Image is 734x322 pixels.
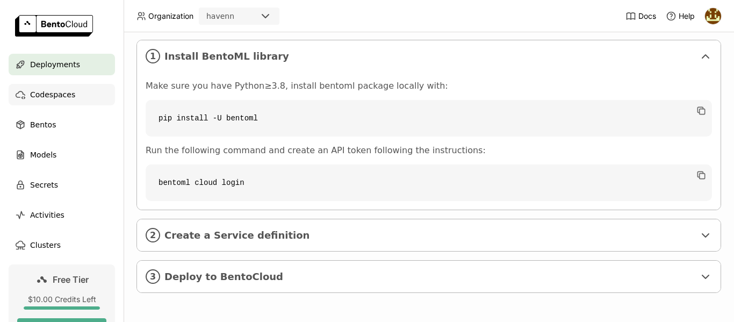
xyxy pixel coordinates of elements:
[30,239,61,252] span: Clusters
[137,261,721,292] div: 3Deploy to BentoCloud
[235,11,236,22] input: Selected havenn.
[30,88,75,101] span: Codespaces
[9,144,115,166] a: Models
[146,228,160,242] i: 2
[17,295,106,304] div: $10.00 Credits Left
[9,54,115,75] a: Deployments
[146,81,712,91] p: Make sure you have Python≥3.8, install bentoml package locally with:
[53,274,89,285] span: Free Tier
[146,49,160,63] i: 1
[30,58,80,71] span: Deployments
[679,11,695,21] span: Help
[146,100,712,137] code: pip install -U bentoml
[206,11,234,22] div: havenn
[9,174,115,196] a: Secrets
[137,40,721,72] div: 1Install BentoML library
[164,271,695,283] span: Deploy to BentoCloud
[638,11,656,21] span: Docs
[146,269,160,284] i: 3
[30,178,58,191] span: Secrets
[9,234,115,256] a: Clusters
[625,11,656,22] a: Docs
[666,11,695,22] div: Help
[164,51,695,62] span: Install BentoML library
[30,148,56,161] span: Models
[15,15,93,37] img: logo
[9,114,115,135] a: Bentos
[30,118,56,131] span: Bentos
[137,219,721,251] div: 2Create a Service definition
[30,209,64,221] span: Activities
[9,84,115,105] a: Codespaces
[148,11,193,21] span: Organization
[705,8,721,24] img: Daniel Ayensu
[9,204,115,226] a: Activities
[146,145,712,156] p: Run the following command and create an API token following the instructions:
[164,230,695,241] span: Create a Service definition
[146,164,712,201] code: bentoml cloud login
